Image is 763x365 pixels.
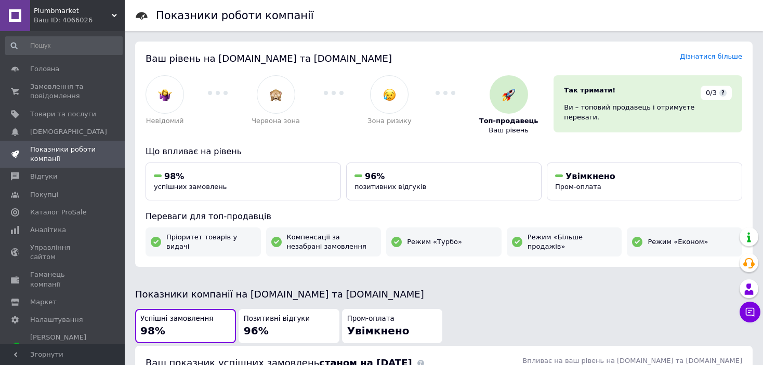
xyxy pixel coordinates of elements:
span: Plumbmarket [34,6,112,16]
span: Пром-оплата [555,183,601,191]
button: Чат з покупцем [740,302,760,322]
span: 98% [164,171,184,181]
img: :see_no_evil: [269,88,282,101]
span: Пром-оплата [347,314,394,324]
span: Гаманець компанії [30,270,96,289]
span: 96% [244,325,269,337]
span: 96% [365,171,385,181]
span: позитивних відгуків [354,183,426,191]
span: Ваш рівень [489,126,529,135]
span: Впливає на ваш рівень на [DOMAIN_NAME] та [DOMAIN_NAME] [522,357,742,364]
span: Налаштування [30,315,83,325]
h1: Показники роботи компанії [156,9,314,22]
button: Успішні замовлення98% [135,309,236,344]
input: Пошук [5,36,123,55]
span: Покупці [30,190,58,199]
span: [DEMOGRAPHIC_DATA] [30,127,107,137]
span: Успішні замовлення [140,314,213,324]
span: Показники роботи компанії [30,145,96,164]
span: Аналітика [30,225,66,235]
span: Маркет [30,298,57,307]
button: 96%позитивних відгуків [346,163,542,200]
span: Увімкнено [347,325,410,337]
button: 98%успішних замовлень [146,163,341,200]
span: Топ-продавець [479,116,538,126]
span: успішних замовлень [154,183,227,191]
span: Переваги для топ-продавців [146,211,271,221]
span: Замовлення та повідомлення [30,82,96,101]
span: Зона ризику [367,116,412,126]
button: Позитивні відгуки96% [239,309,339,344]
a: Дізнатися більше [680,52,742,60]
span: Так тримати! [564,86,615,94]
span: Ваш рівень на [DOMAIN_NAME] та [DOMAIN_NAME] [146,53,392,64]
span: Показники компанії на [DOMAIN_NAME] та [DOMAIN_NAME] [135,289,424,300]
div: Ваш ID: 4066026 [34,16,125,25]
img: :woman-shrugging: [159,88,172,101]
span: Що впливає на рівень [146,146,242,156]
div: 0/3 [701,86,732,100]
span: Червона зона [252,116,300,126]
span: Режим «Турбо» [407,237,462,247]
div: Ви – топовий продавець і отримуєте переваги. [564,103,732,121]
span: Управління сайтом [30,243,96,262]
span: 98% [140,325,165,337]
button: УвімкненоПром-оплата [547,163,742,200]
span: ? [719,89,727,97]
span: Режим «Більше продажів» [528,233,617,251]
span: Каталог ProSale [30,208,86,217]
img: :rocket: [502,88,515,101]
img: :disappointed_relieved: [383,88,396,101]
button: Пром-оплатаУвімкнено [342,309,443,344]
span: Відгуки [30,172,57,181]
span: Увімкнено [565,171,615,181]
span: Товари та послуги [30,110,96,119]
span: [PERSON_NAME] та рахунки [30,333,96,361]
span: Позитивні відгуки [244,314,310,324]
span: Компенсації за незабрані замовлення [287,233,376,251]
span: Головна [30,64,59,74]
span: Пріоритет товарів у видачі [166,233,256,251]
span: Невідомий [146,116,184,126]
span: Режим «Економ» [648,237,708,247]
